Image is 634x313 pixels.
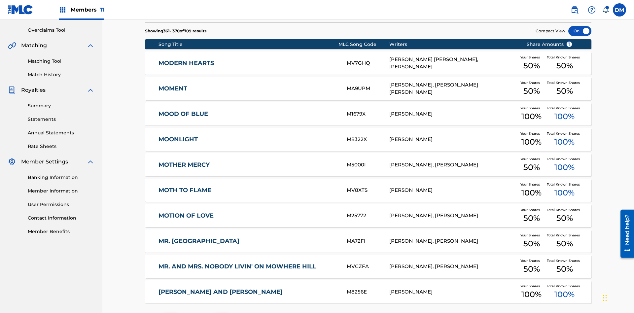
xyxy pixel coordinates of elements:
[28,58,94,65] a: Matching Tool
[347,187,389,194] div: MV8XTS
[158,85,338,92] a: MOMENT
[523,60,540,72] span: 50 %
[389,288,516,296] div: [PERSON_NAME]
[21,158,68,166] span: Member Settings
[556,238,573,250] span: 50 %
[520,182,543,187] span: Your Shares
[158,136,338,143] a: MOONLIGHT
[547,182,582,187] span: Total Known Shares
[547,284,582,289] span: Total Known Shares
[521,289,542,300] span: 100 %
[547,131,582,136] span: Total Known Shares
[389,237,516,245] div: [PERSON_NAME], [PERSON_NAME]
[28,102,94,109] a: Summary
[87,86,94,94] img: expand
[347,161,389,169] div: M5000I
[547,207,582,212] span: Total Known Shares
[556,85,573,97] span: 50 %
[347,59,389,67] div: MV7GHQ
[28,201,94,208] a: User Permissions
[520,131,543,136] span: Your Shares
[389,212,516,220] div: [PERSON_NAME], [PERSON_NAME]
[389,263,516,270] div: [PERSON_NAME], [PERSON_NAME]
[601,281,634,313] iframe: Chat Widget
[554,111,575,122] span: 100 %
[571,6,579,14] img: search
[588,6,596,14] img: help
[554,136,575,148] span: 100 %
[28,188,94,194] a: Member Information
[158,59,338,67] a: MODERN HEARTS
[28,116,94,123] a: Statements
[389,56,516,71] div: [PERSON_NAME] [PERSON_NAME], [PERSON_NAME]
[523,238,540,250] span: 50 %
[389,81,516,96] div: [PERSON_NAME], [PERSON_NAME] [PERSON_NAME]
[347,110,389,118] div: M1679X
[554,187,575,199] span: 100 %
[547,106,582,111] span: Total Known Shares
[520,106,543,111] span: Your Shares
[100,7,104,13] span: 11
[554,289,575,300] span: 100 %
[520,284,543,289] span: Your Shares
[21,86,46,94] span: Royalties
[8,86,16,94] img: Royalties
[338,41,389,48] div: MLC Song Code
[347,237,389,245] div: MA72FI
[523,212,540,224] span: 50 %
[527,41,572,48] span: Share Amounts
[523,263,540,275] span: 50 %
[602,7,609,13] div: Notifications
[389,161,516,169] div: [PERSON_NAME], [PERSON_NAME]
[568,3,581,17] a: Public Search
[158,288,338,296] a: [PERSON_NAME] AND [PERSON_NAME]
[8,158,16,166] img: Member Settings
[28,27,94,34] a: Overclaims Tool
[523,85,540,97] span: 50 %
[520,80,543,85] span: Your Shares
[158,237,338,245] a: MR. [GEOGRAPHIC_DATA]
[145,28,206,34] p: Showing 361 - 370 of 709 results
[28,228,94,235] a: Member Benefits
[158,41,338,48] div: Song Title
[616,207,634,261] iframe: Resource Center
[547,55,582,60] span: Total Known Shares
[347,263,389,270] div: MVCZFA
[87,42,94,50] img: expand
[28,215,94,222] a: Contact Information
[347,136,389,143] div: M8322X
[347,85,389,92] div: MA9UPM
[158,187,338,194] a: MOTH TO FLAME
[87,158,94,166] img: expand
[28,129,94,136] a: Annual Statements
[556,60,573,72] span: 50 %
[520,156,543,161] span: Your Shares
[8,42,16,50] img: Matching
[8,5,33,15] img: MLC Logo
[603,288,607,308] div: Drag
[520,207,543,212] span: Your Shares
[547,258,582,263] span: Total Known Shares
[21,42,47,50] span: Matching
[556,212,573,224] span: 50 %
[389,136,516,143] div: [PERSON_NAME]
[158,212,338,220] a: MOTION OF LOVE
[556,263,573,275] span: 50 %
[536,28,565,34] span: Compact View
[158,110,338,118] a: MOOD OF BLUE
[389,187,516,194] div: [PERSON_NAME]
[613,3,626,17] div: User Menu
[547,156,582,161] span: Total Known Shares
[347,288,389,296] div: M8256E
[554,161,575,173] span: 100 %
[158,263,338,270] a: MR. AND MRS. NOBODY LIVIN' ON MOWHERE HILL
[585,3,598,17] div: Help
[347,212,389,220] div: M25772
[521,187,542,199] span: 100 %
[28,174,94,181] a: Banking Information
[521,111,542,122] span: 100 %
[389,110,516,118] div: [PERSON_NAME]
[523,161,540,173] span: 50 %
